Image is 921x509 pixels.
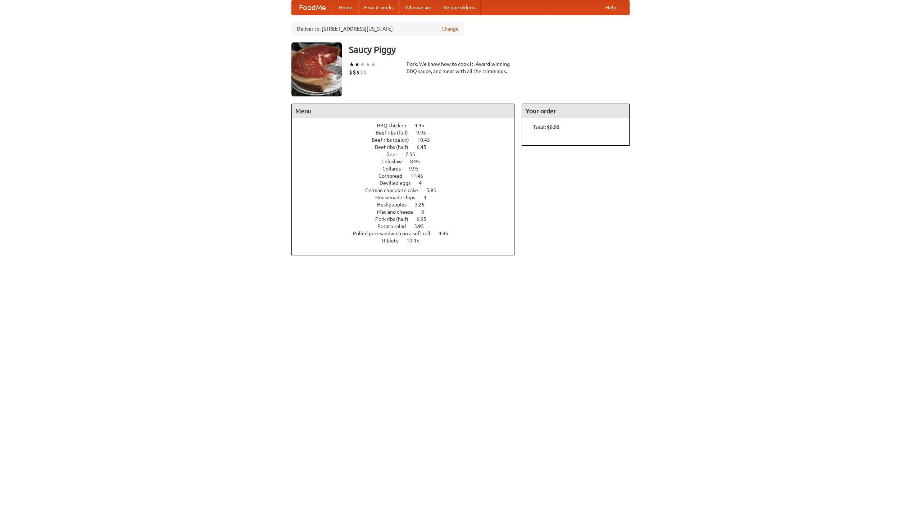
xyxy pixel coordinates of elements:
a: Devilled eggs 4 [380,180,435,186]
span: 4.95 [439,231,455,236]
a: Coleslaw 8.95 [381,159,433,164]
span: 6 [421,209,431,215]
a: Beer 7.55 [386,151,428,157]
span: 9.95 [416,130,433,136]
a: Pulled pork sandwich on a soft roll 4.95 [353,231,462,236]
div: Deliver to: [STREET_ADDRESS][US_STATE] [291,22,464,35]
h4: Menu [292,104,514,118]
span: 4 [423,195,434,200]
span: 11.45 [410,173,430,179]
span: 6.95 [417,216,434,222]
li: $ [353,68,356,76]
li: $ [363,68,367,76]
span: Coleslaw [381,159,409,164]
span: Collards [382,166,408,172]
a: Housemade chips 4 [375,195,440,200]
span: Cornbread [378,173,409,179]
a: Potato salad 3.95 [377,223,437,229]
span: Mac and cheese [377,209,420,215]
span: Hushpuppies [377,202,414,208]
span: 9.95 [409,166,426,172]
a: Who we are [399,0,437,15]
li: ★ [360,60,365,68]
span: 3.95 [414,223,431,229]
img: angular.jpg [291,42,342,96]
span: Devilled eggs [380,180,418,186]
li: $ [360,68,363,76]
li: ★ [349,60,354,68]
span: Pork ribs (half) [375,216,416,222]
span: 10.45 [407,238,426,244]
li: $ [349,68,353,76]
span: Pulled pork sandwich on a soft roll [353,231,437,236]
a: Beef ribs (full) 9.95 [376,130,439,136]
span: 6.45 [417,144,434,150]
a: Mac and cheese 6 [377,209,437,215]
span: 8.95 [410,159,427,164]
a: Change [441,25,459,32]
span: Beef ribs (half) [375,144,416,150]
span: 3.25 [415,202,432,208]
li: ★ [365,60,371,68]
div: Pork. We know how to cook it. Award-winning BBQ sauce, and meat with all the trimmings. [407,60,514,75]
span: Beer [386,151,404,157]
li: $ [356,68,360,76]
span: Potato salad [377,223,413,229]
span: 7.55 [405,151,422,157]
li: ★ [371,60,376,68]
a: Hushpuppies 3.25 [377,202,438,208]
span: 5.95 [426,187,443,193]
a: Home [333,0,358,15]
a: Recipe videos [437,0,481,15]
span: Riblets [382,238,405,244]
span: Housemade chips [375,195,422,200]
a: How it works [358,0,399,15]
a: Cornbread 11.45 [378,173,436,179]
a: Riblets 10.45 [382,238,432,244]
span: Beef ribs (full) [376,130,415,136]
a: Pork ribs (half) 6.95 [375,216,440,222]
span: 4 [419,180,429,186]
a: BBQ chicken 4.95 [377,123,437,128]
span: Beef ribs (delux) [372,137,416,143]
span: 10.45 [417,137,437,143]
span: BBQ chicken [377,123,413,128]
a: Beef ribs (half) 6.45 [375,144,440,150]
h4: Your order [522,104,629,118]
b: Total: $0.00 [533,124,559,130]
li: ★ [354,60,360,68]
a: Beef ribs (delux) 10.45 [372,137,443,143]
a: FoodMe [292,0,333,15]
a: Help [600,0,622,15]
span: German chocolate cake [365,187,425,193]
span: 4.95 [414,123,431,128]
a: German chocolate cake 5.95 [365,187,449,193]
h3: Saucy Piggy [349,42,630,57]
a: Collards 9.95 [382,166,432,172]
